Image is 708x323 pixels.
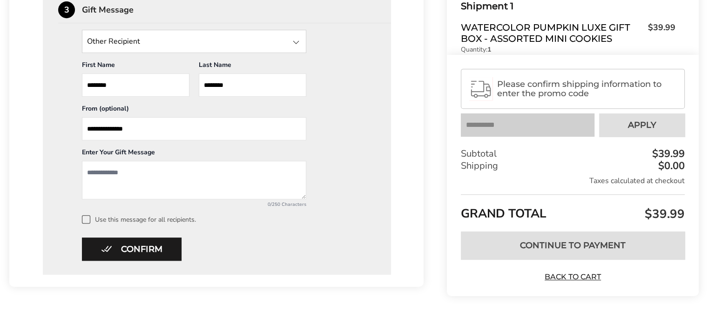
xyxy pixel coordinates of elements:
div: Shipping [461,160,685,172]
div: GRAND TOTAL [461,195,685,225]
label: Use this message for all recipients. [82,215,376,224]
input: From [82,117,306,140]
input: First Name [82,73,189,97]
div: Subtotal [461,148,685,160]
p: Quantity: [461,46,675,53]
div: First Name [82,60,189,73]
div: $39.99 [650,149,685,159]
button: Apply [599,114,685,137]
button: Confirm button [82,237,182,261]
span: $39.99 [643,22,675,42]
span: Please confirm shipping information to enter the promo code [497,80,676,99]
span: Apply [628,121,656,130]
div: 0/250 Characters [82,201,306,208]
div: Last Name [199,60,306,73]
textarea: Add a message [82,161,306,199]
button: Continue to Payment [461,231,685,259]
a: Watercolor Pumpkin Luxe Gift Box - Assorted Mini Cookies$39.99 [461,22,675,44]
div: From (optional) [82,104,306,117]
div: Taxes calculated at checkout [461,176,685,186]
a: Back to Cart [540,272,606,282]
div: $0.00 [656,161,685,171]
span: $39.99 [642,206,685,222]
div: Enter Your Gift Message [82,148,306,161]
span: Watercolor Pumpkin Luxe Gift Box - Assorted Mini Cookies [461,22,643,44]
strong: 1 [487,45,491,54]
div: 3 [58,1,75,18]
input: State [82,30,306,53]
div: Gift Message [82,6,391,14]
input: Last Name [199,73,306,97]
